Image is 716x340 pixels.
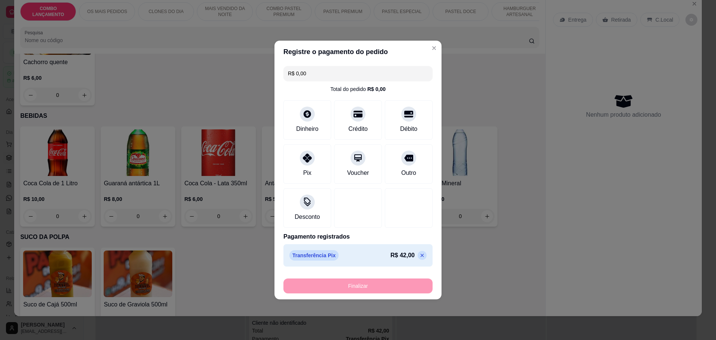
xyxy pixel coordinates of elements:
div: Outro [401,169,416,177]
p: Pagamento registrados [283,232,433,241]
div: Voucher [347,169,369,177]
div: R$ 0,00 [367,85,386,93]
div: Crédito [348,125,368,133]
p: R$ 42,00 [390,251,415,260]
input: Ex.: hambúrguer de cordeiro [288,66,428,81]
div: Desconto [295,212,320,221]
div: Total do pedido [330,85,386,93]
p: Transferência Pix [289,250,339,261]
button: Close [428,42,440,54]
header: Registre o pagamento do pedido [274,41,442,63]
div: Dinheiro [296,125,318,133]
div: Pix [303,169,311,177]
div: Débito [400,125,417,133]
